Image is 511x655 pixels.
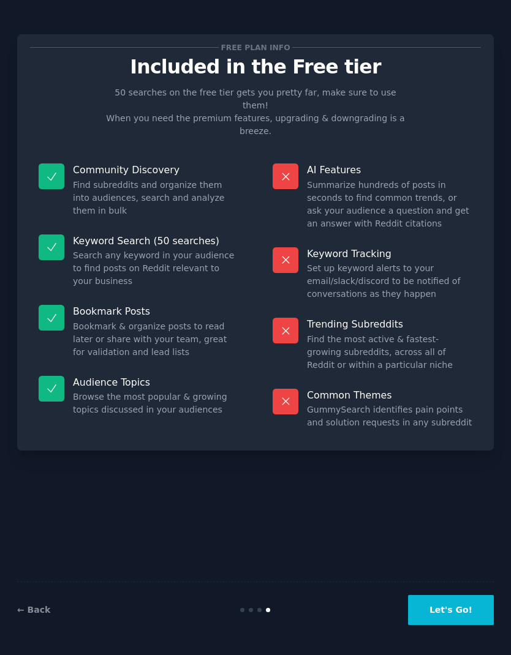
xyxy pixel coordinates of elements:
[101,86,410,138] p: 50 searches on the free tier gets you pretty far, make sure to use them! When you need the premiu...
[73,391,238,416] dd: Browse the most popular & growing topics discussed in your audiences
[73,249,238,288] dd: Search any keyword in your audience to find posts on Reddit relevant to your business
[307,179,472,230] dd: Summarize hundreds of posts in seconds to find common trends, or ask your audience a question and...
[73,179,238,217] dd: Find subreddits and organize them into audiences, search and analyze them in bulk
[307,403,472,429] dd: GummySearch identifies pain points and solution requests in any subreddit
[73,320,238,359] dd: Bookmark & organize posts to read later or share with your team, great for validation and lead lists
[307,262,472,301] dd: Set up keyword alerts to your email/slack/discord to be notified of conversations as they happen
[219,41,292,54] span: Free plan info
[73,376,238,389] p: Audience Topics
[307,318,472,331] p: Trending Subreddits
[408,595,494,625] button: Let's Go!
[307,163,472,176] p: AI Features
[17,605,50,615] a: ← Back
[30,56,481,78] p: Included in the Free tier
[73,163,238,176] p: Community Discovery
[73,305,238,318] p: Bookmark Posts
[307,247,472,260] p: Keyword Tracking
[307,333,472,372] dd: Find the most active & fastest-growing subreddits, across all of Reddit or within a particular niche
[73,234,238,247] p: Keyword Search (50 searches)
[307,389,472,402] p: Common Themes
